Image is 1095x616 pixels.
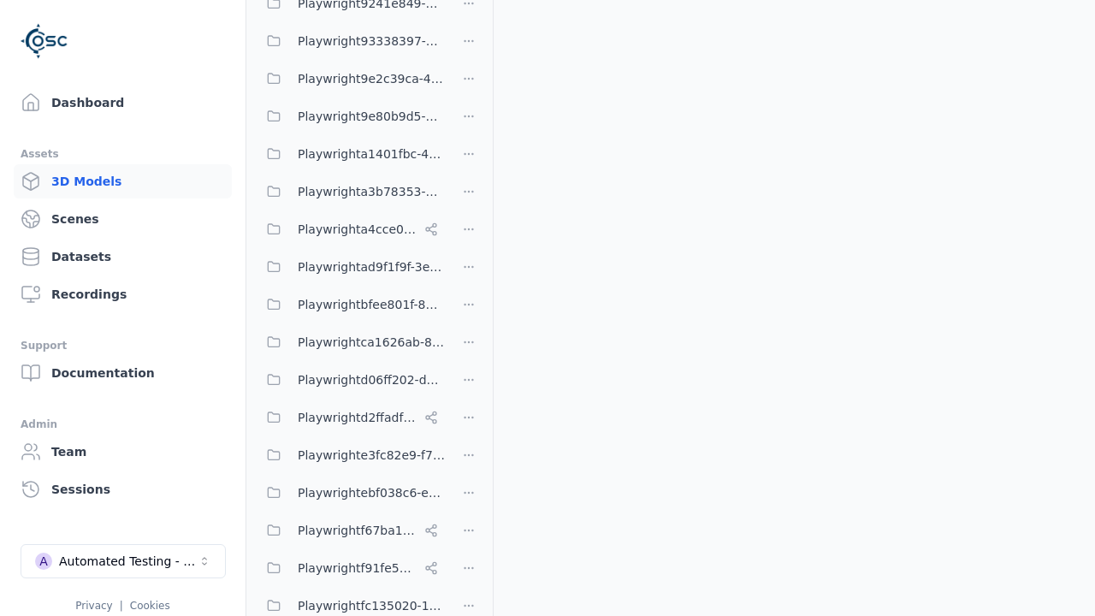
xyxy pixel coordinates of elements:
[257,438,445,472] button: Playwrighte3fc82e9-f71f-4e40-8ee9-89c2492161bb
[257,62,445,96] button: Playwright9e2c39ca-48c3-4c03-98f4-0435f3624ea6
[298,407,417,428] span: Playwrightd2ffadf0-c973-454c-8fcf-dadaeffcb802
[21,414,225,435] div: Admin
[257,99,445,133] button: Playwright9e80b9d5-ab0b-4e8f-a3de-da46b25b8298
[14,164,232,198] a: 3D Models
[75,600,112,612] a: Privacy
[14,472,232,506] a: Sessions
[257,400,445,435] button: Playwrightd2ffadf0-c973-454c-8fcf-dadaeffcb802
[298,31,445,51] span: Playwright93338397-b2fb-421c-ae48-639c0e37edfa
[257,287,445,322] button: Playwrightbfee801f-8be1-42a6-b774-94c49e43b650
[120,600,123,612] span: |
[298,219,417,240] span: Playwrighta4cce06a-a8e6-4c0d-bfc1-93e8d78d750a
[298,106,445,127] span: Playwright9e80b9d5-ab0b-4e8f-a3de-da46b25b8298
[298,257,445,277] span: Playwrightad9f1f9f-3e6a-4231-8f19-c506bf64a382
[257,250,445,284] button: Playwrightad9f1f9f-3e6a-4231-8f19-c506bf64a382
[21,335,225,356] div: Support
[130,600,170,612] a: Cookies
[257,137,445,171] button: Playwrighta1401fbc-43d7-48dd-a309-be935d99d708
[257,513,445,548] button: Playwrightf67ba199-386a-42d1-aebc-3b37e79c7296
[14,435,232,469] a: Team
[298,520,417,541] span: Playwrightf67ba199-386a-42d1-aebc-3b37e79c7296
[298,483,445,503] span: Playwrightebf038c6-e8db-4c02-a58b-734a9e4e4749
[14,356,232,390] a: Documentation
[257,363,445,397] button: Playwrightd06ff202-dd9d-45c3-9738-000fa5d526d8
[257,476,445,510] button: Playwrightebf038c6-e8db-4c02-a58b-734a9e4e4749
[14,86,232,120] a: Dashboard
[298,181,445,202] span: Playwrighta3b78353-5999-46c5-9eab-70007203469a
[298,294,445,315] span: Playwrightbfee801f-8be1-42a6-b774-94c49e43b650
[59,553,198,570] div: Automated Testing - Playwright
[14,277,232,311] a: Recordings
[257,212,445,246] button: Playwrighta4cce06a-a8e6-4c0d-bfc1-93e8d78d750a
[298,370,445,390] span: Playwrightd06ff202-dd9d-45c3-9738-000fa5d526d8
[14,240,232,274] a: Datasets
[257,24,445,58] button: Playwright93338397-b2fb-421c-ae48-639c0e37edfa
[14,202,232,236] a: Scenes
[298,558,417,578] span: Playwrightf91fe523-dd75-44f3-a953-451f6070cb42
[35,553,52,570] div: A
[298,144,445,164] span: Playwrighta1401fbc-43d7-48dd-a309-be935d99d708
[298,68,445,89] span: Playwright9e2c39ca-48c3-4c03-98f4-0435f3624ea6
[21,144,225,164] div: Assets
[298,595,445,616] span: Playwrightfc135020-1344-4075-a808-9bcf63478e0c
[298,332,445,352] span: Playwrightca1626ab-8cec-4ddc-b85a-2f9392fe08d1
[21,544,226,578] button: Select a workspace
[257,325,445,359] button: Playwrightca1626ab-8cec-4ddc-b85a-2f9392fe08d1
[257,551,445,585] button: Playwrightf91fe523-dd75-44f3-a953-451f6070cb42
[257,175,445,209] button: Playwrighta3b78353-5999-46c5-9eab-70007203469a
[21,17,68,65] img: Logo
[298,445,445,465] span: Playwrighte3fc82e9-f71f-4e40-8ee9-89c2492161bb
